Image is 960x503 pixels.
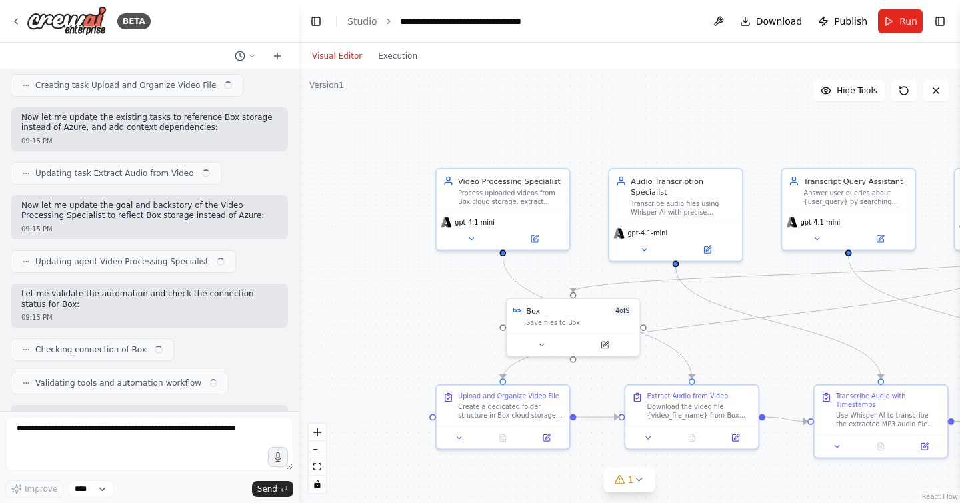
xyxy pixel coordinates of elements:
button: Execution [370,48,425,64]
span: gpt-4.1-mini [455,218,495,227]
button: Send [252,481,293,497]
div: Transcribe audio files using Whisper AI with precise timestamps, ensuring high accuracy and prope... [631,199,735,217]
span: Download [756,15,803,28]
button: 1 [604,468,655,492]
div: Use Whisper AI to transcribe the extracted MP3 audio file from {video_file_name} with precise tim... [836,412,941,429]
button: Open in side panel [906,440,943,453]
div: 09:15 PM [21,224,277,234]
div: Download the video file {video_file_name} from Box cloud storage and extract audio using ffmpeg t... [647,403,752,420]
span: Run [899,15,917,28]
div: Version 1 [309,80,344,91]
g: Edge from dac2d491-0475-48bf-a735-cca37651bc62 to 6e904e32-a4bd-49e6-8f67-6bb226be9a92 [670,267,886,378]
div: Extract Audio from Video [647,392,729,400]
button: Start a new chat [267,48,288,64]
span: gpt-4.1-mini [627,229,667,238]
p: Now let me update the existing tasks to reference Box storage instead of Azure, and add context d... [21,113,277,133]
div: Extract Audio from VideoDownload the video file {video_file_name} from Box cloud storage and extr... [625,384,760,450]
button: Open in side panel [528,432,565,444]
div: Transcript Query Assistant [803,175,908,186]
button: Open in side panel [717,432,754,444]
button: toggle interactivity [309,476,326,493]
div: BoxBox4of9Save files to Box [505,298,641,356]
button: fit view [309,458,326,476]
div: Transcript Query AssistantAnswer user queries about {user_query} by searching through the video t... [781,168,916,251]
button: Open in side panel [504,232,565,245]
div: Process uploaded videos from Box cloud storage, extract audio using ffmpeg, and prepare files for... [458,189,563,206]
div: Audio Transcription Specialist [631,175,735,197]
span: Improve [25,484,57,494]
div: Box [526,306,540,316]
div: Save files to Box [526,318,633,327]
div: Video Processing Specialist [458,175,563,186]
span: gpt-4.1-mini [801,218,841,227]
img: Box [513,306,522,314]
div: Video Processing SpecialistProcess uploaded videos from Box cloud storage, extract audio using ff... [435,168,571,251]
div: Upload and Organize Video FileCreate a dedicated folder structure in Box cloud storage for video ... [435,384,571,450]
button: No output available [858,440,904,453]
span: Hide Tools [837,85,877,96]
nav: breadcrumb [347,15,550,28]
div: Create a dedicated folder structure in Box cloud storage for video processing and upload {video_f... [458,403,563,420]
p: Let me validate the automation and check the connection status for Box: [21,289,277,310]
span: Creating task Upload and Organize Video File [35,80,216,91]
span: Send [257,484,277,494]
button: Run [878,9,923,33]
button: Hide Tools [813,80,885,101]
button: Open in side panel [677,243,738,256]
div: React Flow controls [309,424,326,493]
span: 1 [628,473,634,486]
img: Logo [27,6,107,36]
g: Edge from 2e43998c-3bc0-4a70-9c43-9c65d512630f to 6695fd33-ce28-40b1-b783-eea7cf585308 [576,412,618,422]
button: Open in side panel [849,232,911,245]
a: React Flow attribution [922,493,958,500]
div: Answer user queries about {user_query} by searching through the video transcript, providing conte... [803,189,908,206]
span: Publish [834,15,867,28]
button: Switch to previous chat [229,48,261,64]
div: Upload and Organize Video File [458,392,559,400]
button: Open in side panel [574,338,635,351]
button: zoom out [309,441,326,458]
div: BETA [117,13,151,29]
div: Transcribe Audio with Timestamps [836,392,941,409]
div: Audio Transcription SpecialistTranscribe audio files using Whisper AI with precise timestamps, en... [608,168,743,262]
button: Show right sidebar [931,12,949,31]
p: Now let me update the goal and backstory of the Video Processing Specialist to reflect Box storag... [21,201,277,221]
span: Updating task Extract Audio from Video [35,168,194,179]
span: Checking connection of Box [35,344,147,355]
button: No output available [480,432,526,444]
button: Click to speak your automation idea [268,447,288,467]
span: Updating agent Video Processing Specialist [35,256,209,267]
button: Improve [5,480,63,498]
button: Publish [813,9,873,33]
button: Hide left sidebar [307,12,325,31]
button: Visual Editor [304,48,370,64]
span: Number of enabled actions [612,306,633,316]
div: 09:15 PM [21,312,277,322]
span: Validating tools and automation workflow [35,378,201,388]
div: Transcribe Audio with TimestampsUse Whisper AI to transcribe the extracted MP3 audio file from {v... [813,384,949,458]
g: Edge from 6695fd33-ce28-40b1-b783-eea7cf585308 to 6e904e32-a4bd-49e6-8f67-6bb226be9a92 [765,412,807,427]
div: 09:15 PM [21,136,277,146]
button: No output available [669,432,715,444]
button: Download [735,9,808,33]
a: Studio [347,16,377,27]
button: zoom in [309,424,326,441]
